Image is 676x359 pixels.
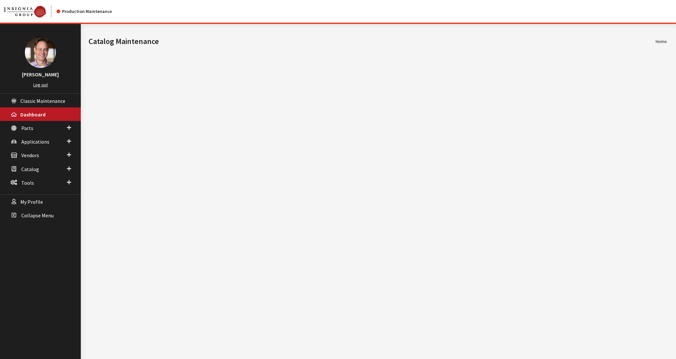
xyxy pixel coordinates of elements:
[25,37,56,68] img: James Brooks
[21,125,33,131] span: Parts
[656,38,667,45] li: Home
[4,6,46,17] img: Catalog Maintenance
[20,98,65,104] span: Classic Maintenance
[21,166,39,172] span: Catalog
[21,138,49,145] span: Applications
[57,8,112,15] div: Production Maintenance
[33,82,48,88] a: Log out
[20,111,46,118] span: Dashboard
[21,152,39,159] span: Vendors
[6,71,74,78] h3: [PERSON_NAME]
[21,180,34,186] span: Tools
[89,36,656,47] h1: Catalog Maintenance
[21,212,54,219] span: Collapse Menu
[4,5,57,17] a: Insignia Group logo
[20,199,43,205] span: My Profile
